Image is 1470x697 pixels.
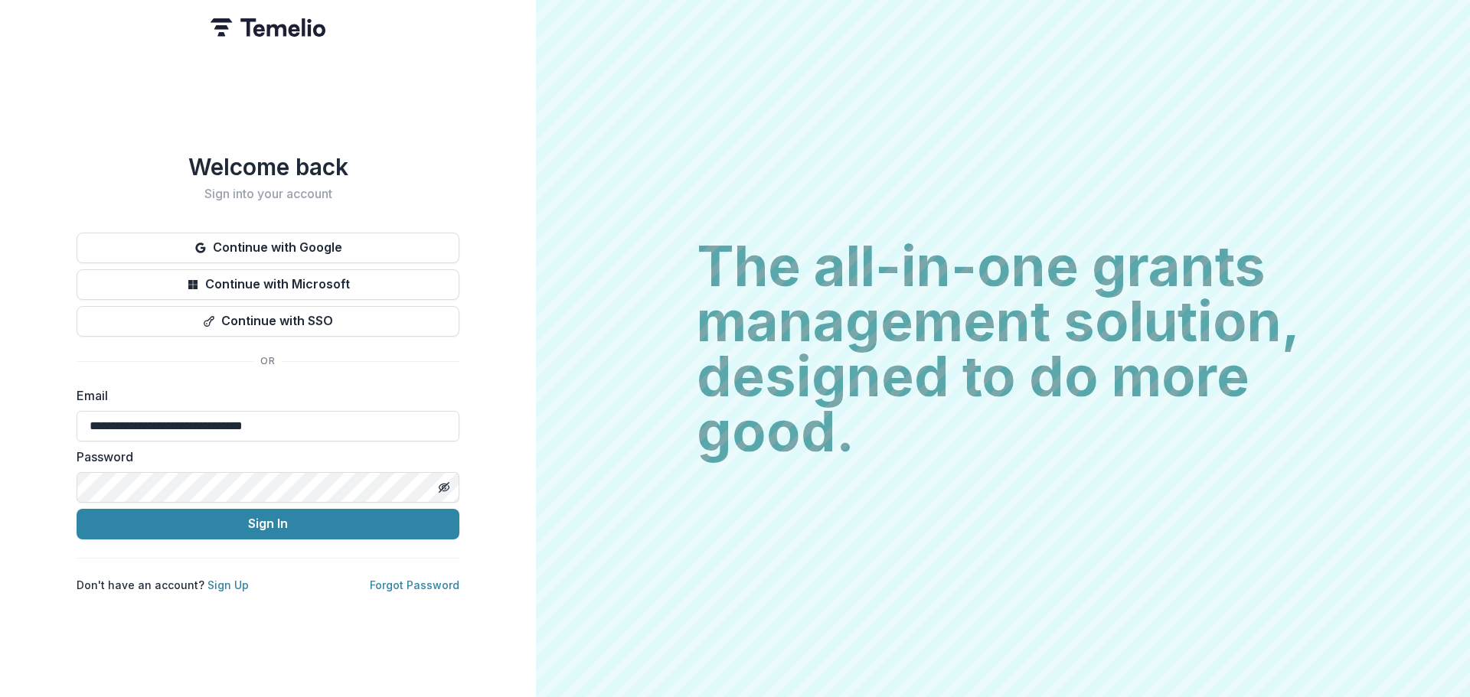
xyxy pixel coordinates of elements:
button: Toggle password visibility [432,475,456,500]
p: Don't have an account? [77,577,249,593]
button: Continue with SSO [77,306,459,337]
a: Sign Up [207,578,249,591]
label: Email [77,386,450,405]
a: Forgot Password [370,578,459,591]
h2: Sign into your account [77,187,459,201]
label: Password [77,448,450,466]
button: Continue with Google [77,233,459,263]
img: Temelio [211,18,325,37]
h1: Welcome back [77,153,459,181]
button: Sign In [77,509,459,539]
button: Continue with Microsoft [77,269,459,300]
